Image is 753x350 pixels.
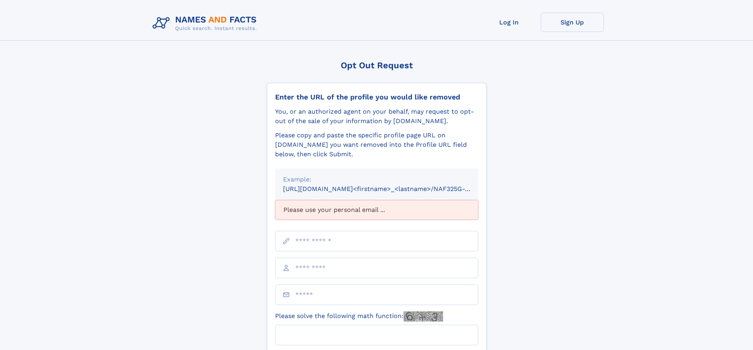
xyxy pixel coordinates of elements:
small: [URL][DOMAIN_NAME]<firstname>_<lastname>/NAF325G-xxxxxxxx [283,185,493,193]
div: Opt Out Request [267,60,487,70]
div: Example: [283,175,470,184]
div: You, or an authorized agent on your behalf, may request to opt-out of the sale of your informatio... [275,107,478,126]
div: Please copy and paste the specific profile page URL on [DOMAIN_NAME] you want removed into the Pr... [275,131,478,159]
div: Please use your personal email ... [275,200,478,220]
a: Log In [477,13,541,32]
a: Sign Up [541,13,604,32]
div: Enter the URL of the profile you would like removed [275,93,478,101]
label: Please solve the following math function: [275,311,443,322]
img: Logo Names and Facts [149,13,263,34]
